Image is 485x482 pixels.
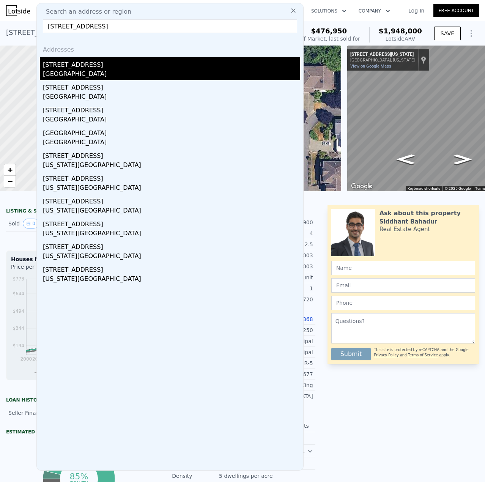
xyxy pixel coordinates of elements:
[8,165,13,175] span: +
[349,181,374,191] a: Open this area in Google Maps (opens a new window)
[421,56,426,64] a: Show location on map
[433,4,479,17] a: Free Account
[172,472,219,480] div: Density
[6,429,151,435] div: Estimated Equity
[43,194,300,206] div: [STREET_ADDRESS]
[408,186,440,191] button: Keyboard shortcuts
[43,92,300,103] div: [GEOGRAPHIC_DATA]
[43,80,300,92] div: [STREET_ADDRESS]
[445,186,471,191] span: © 2025 Google
[11,255,146,263] div: Houses Median Sale
[13,291,24,296] tspan: $644
[43,171,300,183] div: [STREET_ADDRESS]
[43,252,300,262] div: [US_STATE][GEOGRAPHIC_DATA]
[379,218,437,225] div: Siddhant Bahadur
[13,309,24,314] tspan: $494
[43,239,300,252] div: [STREET_ADDRESS]
[374,345,475,360] div: This site is protected by reCAPTCHA and the Google and apply.
[379,209,461,218] div: Ask about this property
[408,353,438,357] a: Terms of Service
[43,183,300,194] div: [US_STATE][GEOGRAPHIC_DATA]
[350,52,415,58] div: [STREET_ADDRESS][US_STATE]
[242,230,313,237] div: 4
[464,26,479,41] button: Show Options
[40,7,131,16] span: Search an address or region
[13,276,24,282] tspan: $773
[6,27,147,38] div: [STREET_ADDRESS] , Bellevue , WA 98006
[6,5,30,16] img: Lotside
[446,152,480,167] path: Go South, Lake Washington Blvd SE
[8,409,59,417] div: Seller Financing
[331,348,371,360] button: Submit
[353,4,396,18] button: Company
[43,161,300,171] div: [US_STATE][GEOGRAPHIC_DATA]
[331,278,475,293] input: Email
[43,103,300,115] div: [STREET_ADDRESS]
[349,181,374,191] img: Google
[434,27,461,40] button: SAVE
[40,39,300,57] div: Addresses
[43,274,300,285] div: [US_STATE][GEOGRAPHIC_DATA]
[20,356,32,362] tspan: 2000
[331,296,475,310] input: Phone
[43,126,300,138] div: [GEOGRAPHIC_DATA]
[13,326,24,331] tspan: $344
[11,263,79,275] div: Price per Square Foot
[43,206,300,217] div: [US_STATE][GEOGRAPHIC_DATA]
[350,64,391,69] a: View on Google Maps
[6,208,151,216] div: LISTING & SALE HISTORY
[8,219,73,228] div: Sold
[350,58,415,63] div: [GEOGRAPHIC_DATA], [US_STATE]
[43,138,300,148] div: [GEOGRAPHIC_DATA]
[43,19,297,33] input: Enter an address, city, region, neighborhood or zip code
[43,57,300,69] div: [STREET_ADDRESS]
[389,152,423,167] path: Go North, Lake Washington Blvd SE
[305,4,353,18] button: Solutions
[379,35,422,43] div: Lotside ARV
[6,397,151,403] div: Loan history from public records
[4,176,16,187] a: Zoom out
[8,176,13,186] span: −
[43,262,300,274] div: [STREET_ADDRESS]
[242,274,313,281] div: Forced air unit
[43,148,300,161] div: [STREET_ADDRESS]
[43,217,300,229] div: [STREET_ADDRESS]
[219,472,274,480] div: 5 dwellings per acre
[4,164,16,176] a: Zoom in
[379,225,430,233] div: Real Estate Agent
[399,7,433,14] a: Log In
[374,353,398,357] a: Privacy Policy
[43,69,300,80] div: [GEOGRAPHIC_DATA]
[23,219,39,228] button: View historical data
[311,27,347,35] span: $476,950
[43,115,300,126] div: [GEOGRAPHIC_DATA]
[13,343,24,348] tspan: $194
[331,261,475,275] input: Name
[32,356,44,362] tspan: 2002
[379,27,422,35] span: $1,948,000
[298,35,360,43] div: Off Market, last sold for
[43,229,300,239] div: [US_STATE][GEOGRAPHIC_DATA]
[69,472,88,481] tspan: 85%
